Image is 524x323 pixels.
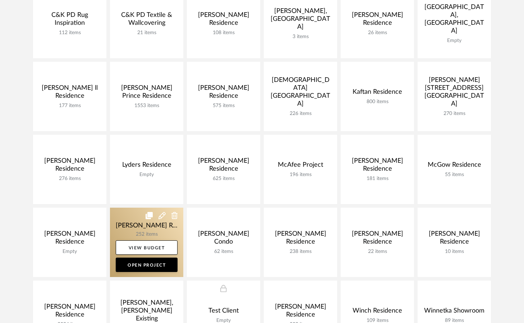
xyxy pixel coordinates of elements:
[39,303,101,322] div: [PERSON_NAME] Residence
[193,11,254,30] div: [PERSON_NAME] Residence
[423,249,485,255] div: 10 items
[116,11,178,30] div: C&K PD Textile & Wallcovering
[423,38,485,44] div: Empty
[116,240,178,255] a: View Budget
[423,230,485,249] div: [PERSON_NAME] Residence
[346,30,408,36] div: 26 items
[39,230,101,249] div: [PERSON_NAME] Residence
[270,249,331,255] div: 238 items
[270,111,331,117] div: 226 items
[270,230,331,249] div: [PERSON_NAME] Residence
[423,307,485,318] div: Winnetka Showroom
[423,111,485,117] div: 270 items
[423,161,485,172] div: McGow Residence
[39,84,101,103] div: [PERSON_NAME] ll Residence
[270,161,331,172] div: McAfee Project
[39,176,101,182] div: 276 items
[116,84,178,103] div: [PERSON_NAME] Prince Residence
[193,307,254,318] div: Test Client
[193,30,254,36] div: 108 items
[39,249,101,255] div: Empty
[116,258,178,272] a: Open Project
[39,30,101,36] div: 112 items
[423,76,485,111] div: [PERSON_NAME] [STREET_ADDRESS][GEOGRAPHIC_DATA]
[270,303,331,322] div: [PERSON_NAME] Residence
[116,103,178,109] div: 1553 items
[193,176,254,182] div: 625 items
[270,76,331,111] div: [DEMOGRAPHIC_DATA] [GEOGRAPHIC_DATA]
[346,230,408,249] div: [PERSON_NAME] Residence
[116,172,178,178] div: Empty
[346,99,408,105] div: 800 items
[423,3,485,38] div: [GEOGRAPHIC_DATA], [GEOGRAPHIC_DATA]
[346,249,408,255] div: 22 items
[270,172,331,178] div: 196 items
[193,230,254,249] div: [PERSON_NAME] Condo
[346,307,408,318] div: Winch Residence
[346,157,408,176] div: [PERSON_NAME] Residence
[423,172,485,178] div: 55 items
[270,7,331,34] div: [PERSON_NAME], [GEOGRAPHIC_DATA]
[193,103,254,109] div: 575 items
[193,84,254,103] div: [PERSON_NAME] Residence
[193,249,254,255] div: 62 items
[39,103,101,109] div: 177 items
[346,88,408,99] div: Kaftan Residence
[39,11,101,30] div: C&K PD Rug Inspiration
[193,157,254,176] div: [PERSON_NAME] Residence
[116,30,178,36] div: 21 items
[346,11,408,30] div: [PERSON_NAME] Residence
[39,157,101,176] div: [PERSON_NAME] Residence
[346,176,408,182] div: 181 items
[116,161,178,172] div: Lyders Residence
[270,34,331,40] div: 3 items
